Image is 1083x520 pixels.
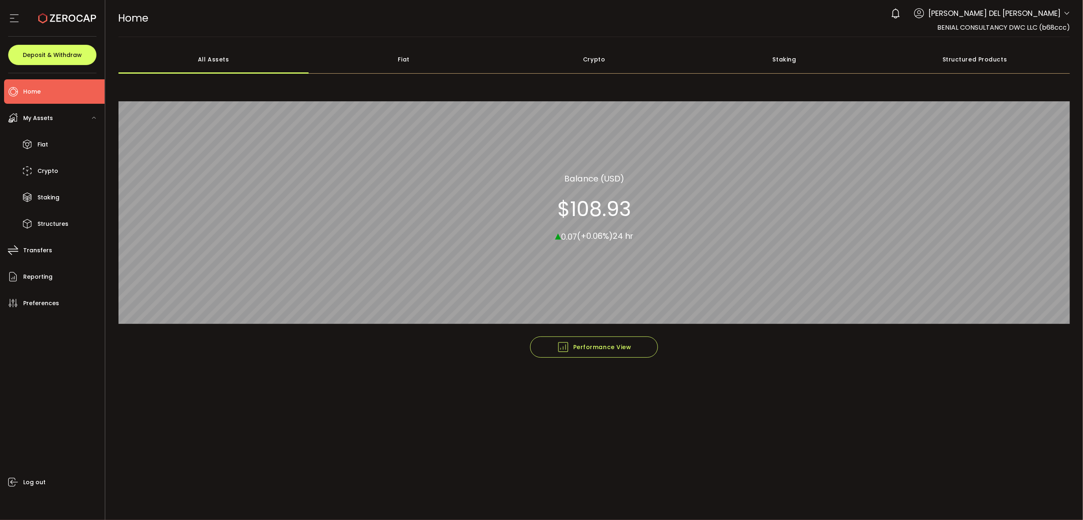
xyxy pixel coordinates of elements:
[557,341,631,353] span: Performance View
[118,45,309,74] div: All Assets
[530,336,658,358] button: Performance View
[564,173,624,185] section: Balance (USD)
[613,231,634,242] span: 24 hr
[37,139,48,151] span: Fiat
[118,11,149,25] span: Home
[23,476,46,488] span: Log out
[37,218,68,230] span: Structures
[689,45,880,74] div: Staking
[23,112,53,124] span: My Assets
[577,231,613,242] span: (+0.06%)
[937,23,1070,32] span: BENIAL CONSULTANCY DWC LLC (b68ccc)
[557,197,631,221] section: $108.93
[928,8,1061,19] span: [PERSON_NAME] DEL [PERSON_NAME]
[8,45,96,65] button: Deposit & Withdraw
[37,192,59,203] span: Staking
[23,52,82,58] span: Deposit & Withdraw
[989,432,1083,520] iframe: Chat Widget
[37,165,58,177] span: Crypto
[499,45,690,74] div: Crypto
[23,271,53,283] span: Reporting
[880,45,1070,74] div: Structured Products
[23,297,59,309] span: Preferences
[23,245,52,256] span: Transfers
[561,231,577,243] span: 0.07
[23,86,41,98] span: Home
[555,227,561,244] span: ▴
[309,45,499,74] div: Fiat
